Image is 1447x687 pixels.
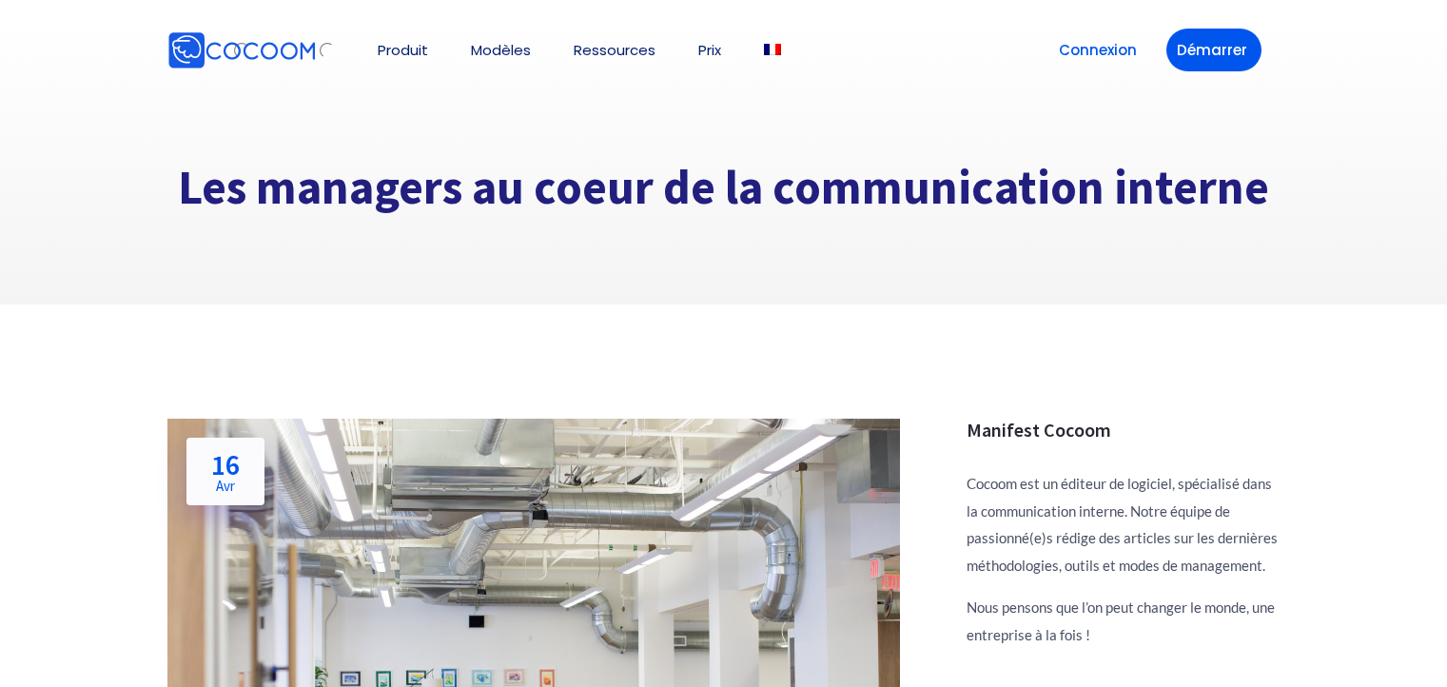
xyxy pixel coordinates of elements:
a: Produit [378,43,428,57]
h3: Manifest Cocoom [967,419,1281,442]
a: Connexion [1048,29,1147,71]
p: Cocoom est un éditeur de logiciel, spécialisé dans la communication interne. Notre équipe de pass... [967,470,1281,579]
span: Avr [211,479,240,493]
img: Cocoom [167,31,316,69]
a: Prix [698,43,721,57]
h1: Les managers au coeur de la communication interne [167,158,1281,218]
a: Modèles [471,43,531,57]
p: Nous pensons que l’on peut changer le monde, une entreprise à la fois ! [967,594,1281,648]
img: Français [764,44,781,55]
a: 16Avr [186,438,264,505]
h2: 16 [211,450,240,493]
a: Démarrer [1166,29,1261,71]
img: Cocoom [320,43,335,58]
a: Ressources [574,43,655,57]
